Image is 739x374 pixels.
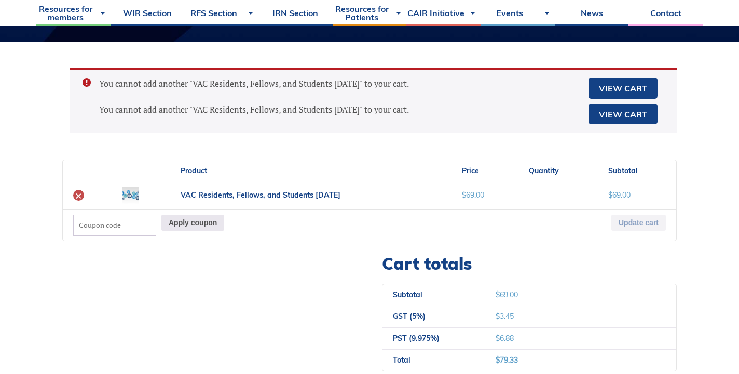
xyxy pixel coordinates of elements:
[382,254,677,273] h2: Cart totals
[608,190,631,200] bdi: 69.00
[451,160,518,182] th: Price
[496,355,500,365] span: $
[181,190,340,200] a: VAC Residents, Fellows, and Students [DATE]
[611,215,666,231] button: Update cart
[99,78,660,99] li: You cannot add another "VAC Residents, Fellows, and Students [DATE]" to your cart.
[170,160,451,182] th: Product
[496,290,500,299] span: $
[99,104,660,124] li: You cannot add another "VAC Residents, Fellows, and Students [DATE]" to your cart.
[496,290,518,299] bdi: 69.00
[382,327,485,349] th: PST (9.975%)
[382,284,485,306] th: Subtotal
[73,215,156,236] input: Coupon code
[589,104,658,124] a: View cart
[496,312,500,321] span: $
[608,190,612,200] span: $
[122,187,139,204] img: VAC Residents, Fellows, and Students July 2025
[496,355,518,365] bdi: 79.33
[496,334,514,343] span: 6.88
[161,215,224,231] button: Apply coupon
[462,190,484,200] bdi: 69.00
[382,349,485,371] th: Total
[462,190,466,200] span: $
[382,306,485,327] th: GST (5%)
[598,160,676,182] th: Subtotal
[496,312,514,321] span: 3.45
[496,334,500,343] span: $
[589,78,658,99] a: View cart
[73,190,84,201] a: Remove this item
[518,160,598,182] th: Quantity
